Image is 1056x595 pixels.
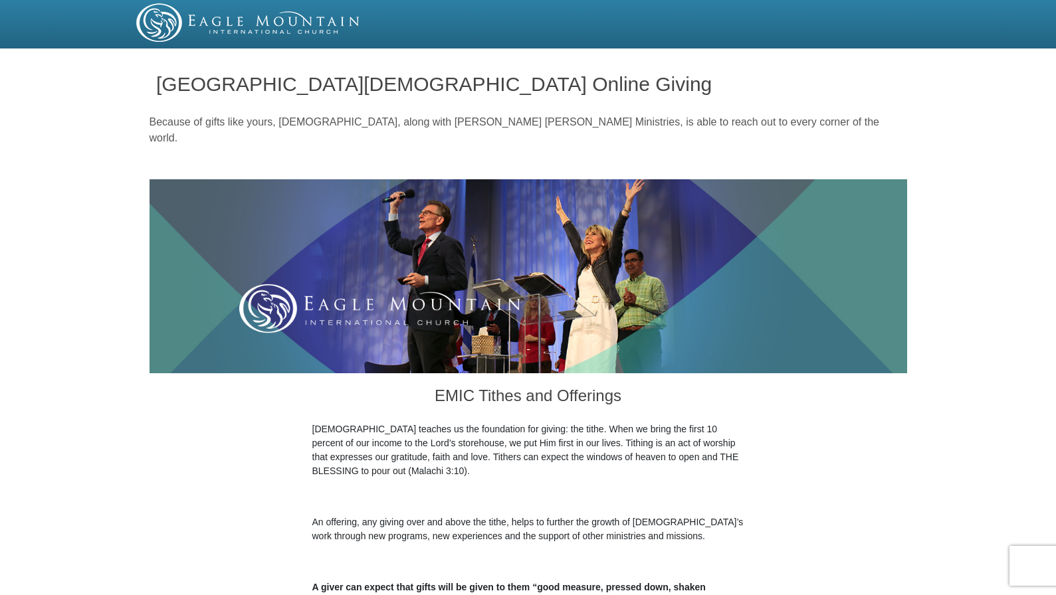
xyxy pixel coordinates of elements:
[312,515,744,543] p: An offering, any giving over and above the tithe, helps to further the growth of [DEMOGRAPHIC_DAT...
[312,373,744,422] h3: EMIC Tithes and Offerings
[136,3,361,42] img: EMIC
[156,73,900,95] h1: [GEOGRAPHIC_DATA][DEMOGRAPHIC_DATA] Online Giving
[312,422,744,478] p: [DEMOGRAPHIC_DATA] teaches us the foundation for giving: the tithe. When we bring the first 10 pe...
[150,114,907,146] p: Because of gifts like yours, [DEMOGRAPHIC_DATA], along with [PERSON_NAME] [PERSON_NAME] Ministrie...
